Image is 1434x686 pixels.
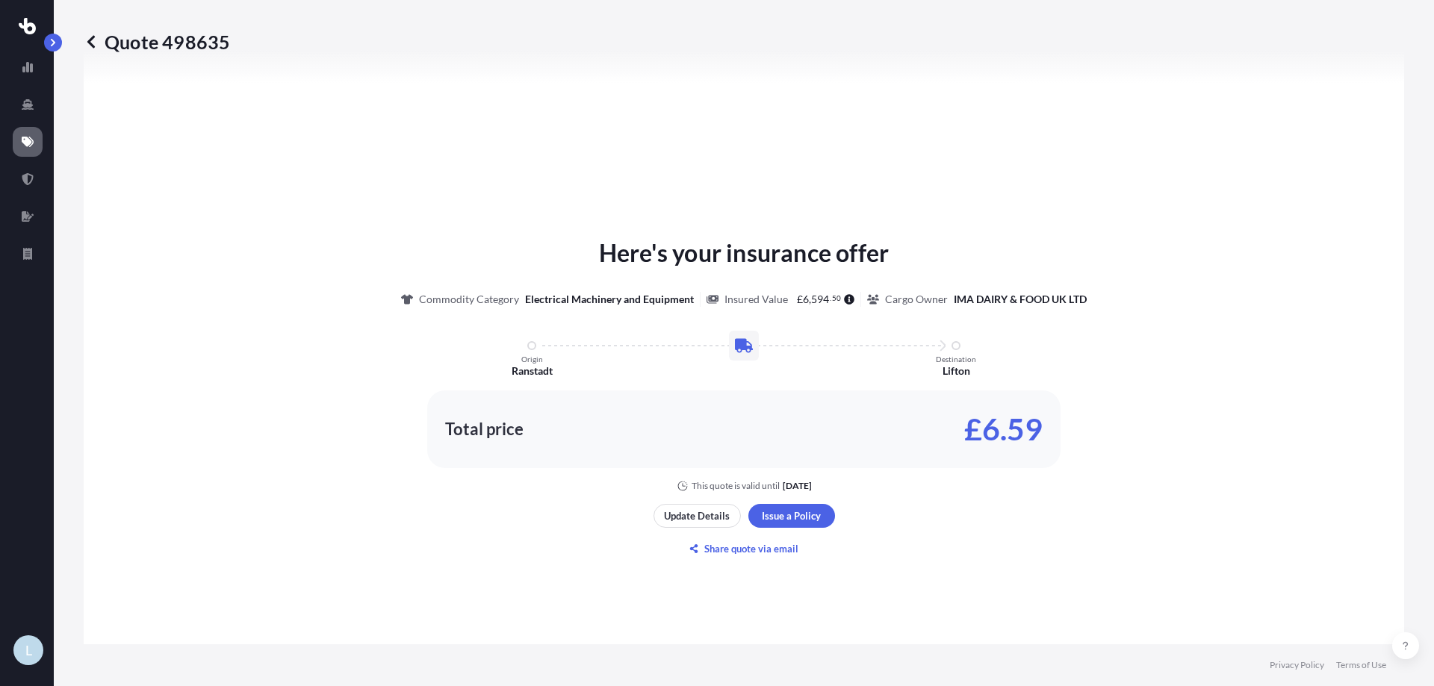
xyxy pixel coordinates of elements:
[803,294,809,305] span: 6
[445,422,524,437] p: Total price
[943,364,970,378] p: Lifton
[84,30,230,54] p: Quote 498635
[954,292,1087,307] p: IMA DAIRY & FOOD UK LTD
[692,480,780,492] p: This quote is valid until
[704,541,798,556] p: Share quote via email
[936,355,976,364] p: Destination
[419,292,519,307] p: Commodity Category
[25,643,32,658] span: L
[599,235,889,271] p: Here's your insurance offer
[654,504,741,528] button: Update Details
[1336,659,1386,671] a: Terms of Use
[797,294,803,305] span: £
[811,294,829,305] span: 594
[830,296,831,301] span: .
[521,355,543,364] p: Origin
[664,508,730,523] p: Update Details
[885,292,948,307] p: Cargo Owner
[525,292,694,307] p: Electrical Machinery and Equipment
[724,292,788,307] p: Insured Value
[512,364,553,378] p: Ranstadt
[964,417,1043,441] p: £6.59
[1270,659,1324,671] a: Privacy Policy
[809,294,811,305] span: ,
[654,537,835,561] button: Share quote via email
[762,508,821,523] p: Issue a Policy
[832,296,841,301] span: 50
[748,504,835,528] button: Issue a Policy
[783,480,812,492] p: [DATE]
